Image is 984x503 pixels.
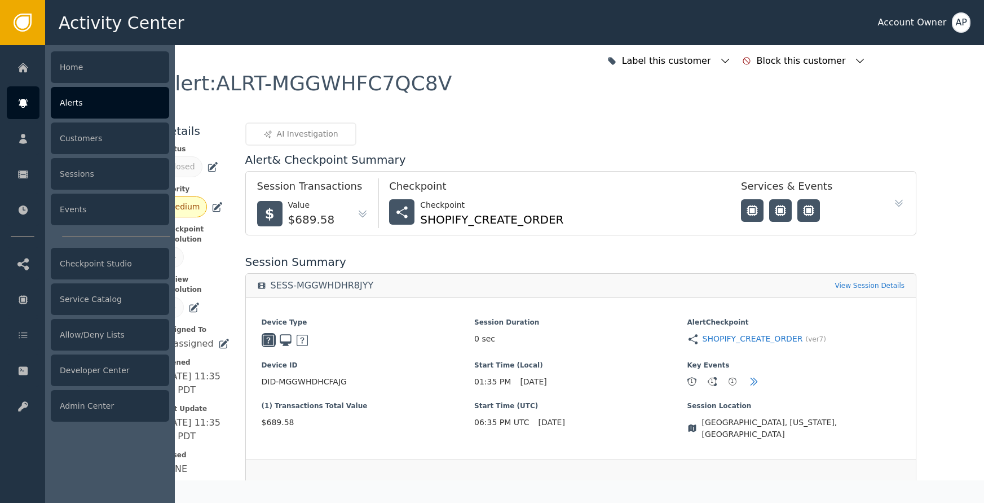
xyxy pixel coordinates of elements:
[474,360,687,370] span: Start Time (Local)
[703,333,803,345] a: SHOPIFY_CREATE_ORDER
[161,450,230,460] span: Closed
[520,376,546,388] span: [DATE]
[877,16,946,29] div: Account Owner
[474,317,687,327] span: Session Duration
[265,204,275,224] span: $
[51,194,169,225] div: Events
[51,51,169,83] div: Home
[51,319,169,351] div: Allow/Deny Lists
[474,333,495,345] span: 0 sec
[161,337,214,351] div: Unassigned
[729,378,736,386] div: 1
[161,224,230,244] span: Checkpoint Resolution
[7,122,169,155] a: Customers
[51,390,169,422] div: Admin Center
[161,144,230,154] span: Status
[687,317,900,327] span: Alert Checkpoint
[420,199,563,211] div: Checkpoint
[7,193,169,226] a: Events
[741,178,876,199] div: Services & Events
[952,12,970,33] button: AP
[687,360,900,370] span: Key Events
[622,54,714,68] div: Label this customer
[161,73,452,94] div: Alert : ALRT-MGGWHFC7QC8V
[262,401,474,411] span: (1) Transactions Total Value
[51,283,169,315] div: Service Catalog
[835,281,904,291] a: View Session Details
[245,253,916,270] div: Session Summary
[262,376,474,388] span: DID-MGGWHDHCFAJG
[161,325,230,335] span: Assigned To
[257,178,369,199] div: Session Transactions
[262,360,474,370] span: Device ID
[161,274,230,295] span: Review Resolution
[474,376,511,388] span: 01:35 PM
[161,416,230,443] div: [DATE] 11:35 AM PDT
[262,417,474,428] span: $689.58
[474,401,687,411] span: Start Time (UTC)
[739,49,868,73] button: Block this customer
[51,158,169,190] div: Sessions
[420,211,563,228] div: SHOPIFY_CREATE_ORDER
[7,283,169,316] a: Service Catalog
[805,334,826,344] span: (ver 7 )
[59,10,184,36] span: Activity Center
[161,357,230,368] span: Opened
[757,54,849,68] div: Block this customer
[288,199,335,211] div: Value
[51,87,169,119] div: Alerts
[7,318,169,351] a: Allow/Deny Lists
[51,123,169,154] div: Customers
[161,184,230,194] span: Priority
[288,211,335,228] div: $689.58
[687,401,900,411] span: Session Location
[271,280,374,291] div: SESS-MGGWHDHR8JYY
[7,51,169,84] a: Home
[389,178,718,199] div: Checkpoint
[604,49,734,73] button: Label this customer
[474,417,529,428] span: 06:35 PM UTC
[7,354,169,387] a: Developer Center
[161,370,230,397] div: [DATE] 11:35 AM PDT
[7,390,169,422] a: Admin Center
[539,417,565,428] span: [DATE]
[7,86,169,119] a: Alerts
[262,317,474,327] span: Device Type
[708,378,716,386] div: 1
[701,417,900,440] span: [GEOGRAPHIC_DATA], [US_STATE], [GEOGRAPHIC_DATA]
[7,158,169,190] a: Sessions
[51,355,169,386] div: Developer Center
[7,247,169,280] a: Checkpoint Studio
[161,404,230,414] span: Last Update
[51,248,169,279] div: Checkpoint Studio
[688,378,696,386] div: 1
[245,151,916,168] div: Alert & Checkpoint Summary
[161,123,230,139] div: Details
